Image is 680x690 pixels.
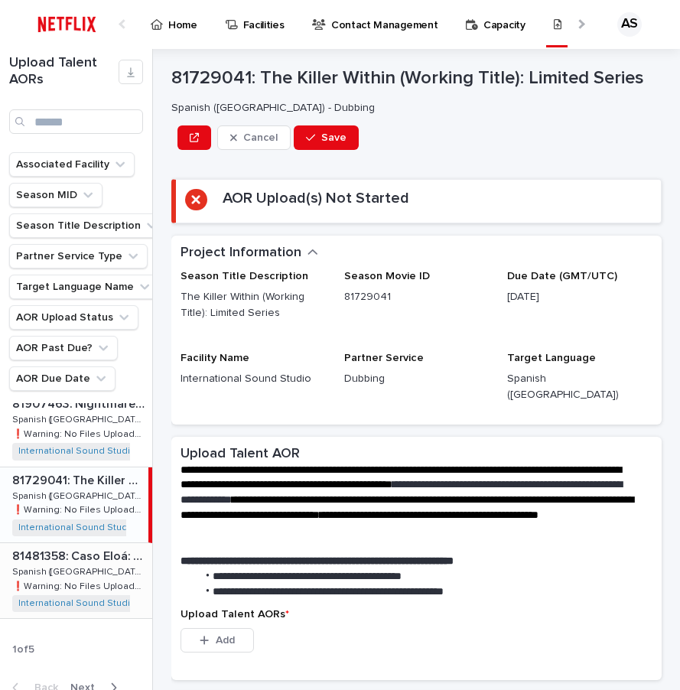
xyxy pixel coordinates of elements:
span: Target Language [507,353,596,363]
button: AOR Upload Status [9,305,138,330]
span: Cancel [243,132,278,143]
p: ❗️Warning: No Files Uploaded [12,502,145,516]
span: Add [216,635,235,646]
p: Spanish ([GEOGRAPHIC_DATA]) - Dubbing [12,488,145,502]
h2: Upload Talent AOR [181,446,300,463]
p: 81907463: Nightmares of Nature: Lost in the Jungle [12,394,149,412]
p: 81729041: The Killer Within (Working Title): Limited Series [171,67,662,90]
div: AS [617,12,642,37]
button: Target Language Name [9,275,159,299]
p: 81729041: The Killer Within (Working Title): Limited Series [12,470,145,488]
h1: Upload Talent AORs [9,55,119,88]
h2: AOR Upload(s) Not Started [223,189,409,207]
button: Add [181,628,254,653]
p: 81481358: Caso Eloá: Refém ao Vivo [12,546,149,564]
p: 81729041 [344,289,490,305]
p: International Sound Studio [181,371,326,387]
span: Upload Talent AORs [181,609,289,620]
p: ❗️Warning: No Files Uploaded [12,578,149,592]
a: International Sound Studio [18,446,136,457]
span: Facility Name [181,353,249,363]
button: Associated Facility [9,152,135,177]
button: Season Title Description [9,213,166,238]
button: Season MID [9,183,102,207]
button: Project Information [181,245,318,262]
p: [DATE] [507,289,652,305]
p: Spanish ([GEOGRAPHIC_DATA]) - Dubbing [171,102,656,115]
a: International Sound Studio [18,522,136,533]
button: AOR Due Date [9,366,116,391]
button: Save [294,125,359,150]
p: Spanish ([GEOGRAPHIC_DATA]) - Dubbing [12,412,149,425]
p: ❗️Warning: No Files Uploaded [12,426,149,440]
span: Season Title Description [181,271,308,282]
button: Cancel [217,125,291,150]
p: The Killer Within (Working Title): Limited Series [181,289,326,321]
button: AOR Past Due? [9,336,118,360]
img: ifQbXi3ZQGMSEF7WDB7W [31,9,103,40]
span: Save [321,132,347,143]
p: Dubbing [344,371,490,387]
button: Partner Service Type [9,244,148,269]
p: Spanish ([GEOGRAPHIC_DATA]) - Dubbing [12,564,149,578]
span: Due Date (GMT/UTC) [507,271,617,282]
h2: Project Information [181,245,301,262]
input: Search [9,109,143,134]
span: Partner Service [344,353,424,363]
span: Season Movie ID [344,271,430,282]
a: International Sound Studio [18,598,136,609]
p: Spanish ([GEOGRAPHIC_DATA]) [507,371,652,403]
